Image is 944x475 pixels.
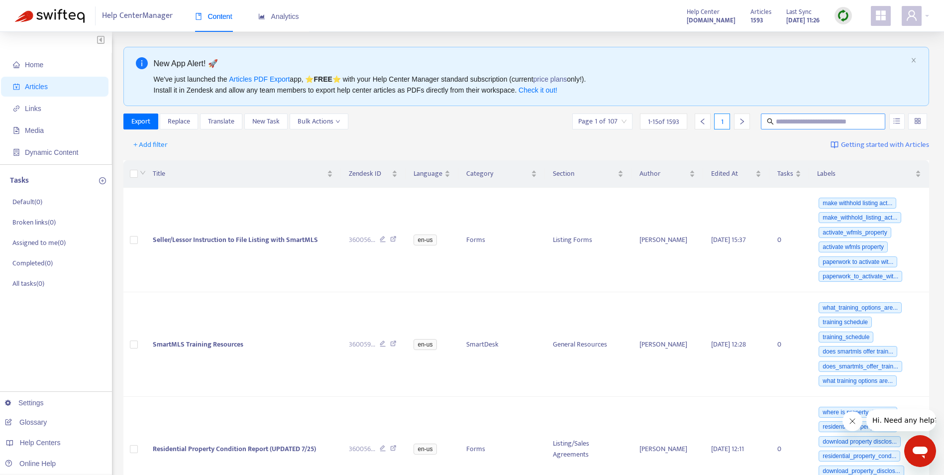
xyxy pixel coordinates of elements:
[889,114,905,129] button: unordered-list
[631,292,703,397] td: [PERSON_NAME]
[458,188,545,292] td: Forms
[631,188,703,292] td: [PERSON_NAME]
[349,235,375,245] span: 360056 ...
[687,14,735,26] a: [DOMAIN_NAME]
[25,148,78,156] span: Dynamic Content
[777,168,793,179] span: Tasks
[553,168,616,179] span: Section
[711,234,746,245] span: [DATE] 15:37
[819,271,902,282] span: paperwork_to_activate_wit...
[5,418,47,426] a: Glossary
[711,443,744,455] span: [DATE] 12:11
[545,292,631,397] td: General Resources
[819,256,897,267] span: paperwork to activate wit...
[687,15,735,26] strong: [DOMAIN_NAME]
[123,114,158,129] button: Export
[25,61,43,69] span: Home
[252,116,280,127] span: New Task
[168,116,190,127] span: Replace
[414,235,436,245] span: en-us
[25,83,48,91] span: Articles
[13,149,20,156] span: container
[533,75,567,83] a: price plans
[819,317,872,328] span: training schedule
[195,13,202,20] span: book
[349,339,375,350] span: 360059 ...
[875,9,887,21] span: appstore
[466,168,529,179] span: Category
[12,237,66,248] p: Assigned to me ( 0 )
[102,6,173,25] span: Help Center Manager
[769,292,809,397] td: 0
[769,160,809,188] th: Tasks
[153,339,243,350] span: SmartMLS Training Resources
[140,170,146,176] span: down
[208,116,234,127] span: Translate
[153,234,318,245] span: Seller/Lessor Instruction to File Listing with SmartMLS
[769,188,809,292] td: 0
[904,435,936,467] iframe: Button to launch messaging window
[831,137,929,153] a: Getting started with Articles
[195,12,232,20] span: Content
[12,278,44,289] p: All tasks ( 0 )
[6,7,72,15] span: Hi. Need any help?
[258,12,299,20] span: Analytics
[229,75,290,83] a: Articles PDF Export
[841,139,929,151] span: Getting started with Articles
[154,57,907,70] div: New App Alert! 🚀
[200,114,242,129] button: Translate
[711,168,753,179] span: Edited At
[25,126,44,134] span: Media
[25,105,41,113] span: Links
[5,460,56,468] a: Online Help
[154,74,907,96] div: We've just launched the app, ⭐ ⭐️ with your Help Center Manager standard subscription (current on...
[414,168,442,179] span: Language
[12,197,42,207] p: Default ( 0 )
[244,114,288,129] button: New Task
[893,118,900,124] span: unordered-list
[786,6,812,17] span: Last Sync
[819,451,900,462] span: residential_property_cond...
[13,61,20,68] span: home
[99,177,106,184] span: plus-circle
[10,175,29,187] p: Tasks
[819,212,901,223] span: make_withhold_listing_act...
[545,160,631,188] th: Section
[145,160,341,188] th: Title
[12,217,56,228] p: Broken links ( 0 )
[639,168,687,179] span: Author
[258,13,265,20] span: area-chart
[842,411,862,431] iframe: Close message
[349,444,375,455] span: 360056 ...
[458,160,545,188] th: Category
[819,421,897,432] span: residential property cond...
[819,346,897,357] span: does smartmls offer train...
[349,168,390,179] span: Zendesk ID
[911,57,917,63] span: close
[519,86,557,94] a: Check it out!
[767,118,774,125] span: search
[786,15,820,26] strong: [DATE] 11:26
[750,6,771,17] span: Articles
[160,114,198,129] button: Replace
[687,6,720,17] span: Help Center
[341,160,406,188] th: Zendesk ID
[126,137,175,153] button: + Add filter
[414,444,436,455] span: en-us
[631,160,703,188] th: Author
[648,117,679,127] span: 1 - 15 of 1593
[703,160,769,188] th: Edited At
[20,439,61,447] span: Help Centers
[714,114,730,129] div: 1
[458,292,545,397] td: SmartDesk
[819,407,897,418] span: where is property disclos...
[711,339,746,350] span: [DATE] 12:28
[738,118,745,125] span: right
[837,9,849,22] img: sync.dc5367851b00ba804db3.png
[831,141,839,149] img: image-link
[136,57,148,69] span: info-circle
[314,75,332,83] b: FREE
[131,116,150,127] span: Export
[13,105,20,112] span: link
[809,160,929,188] th: Labels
